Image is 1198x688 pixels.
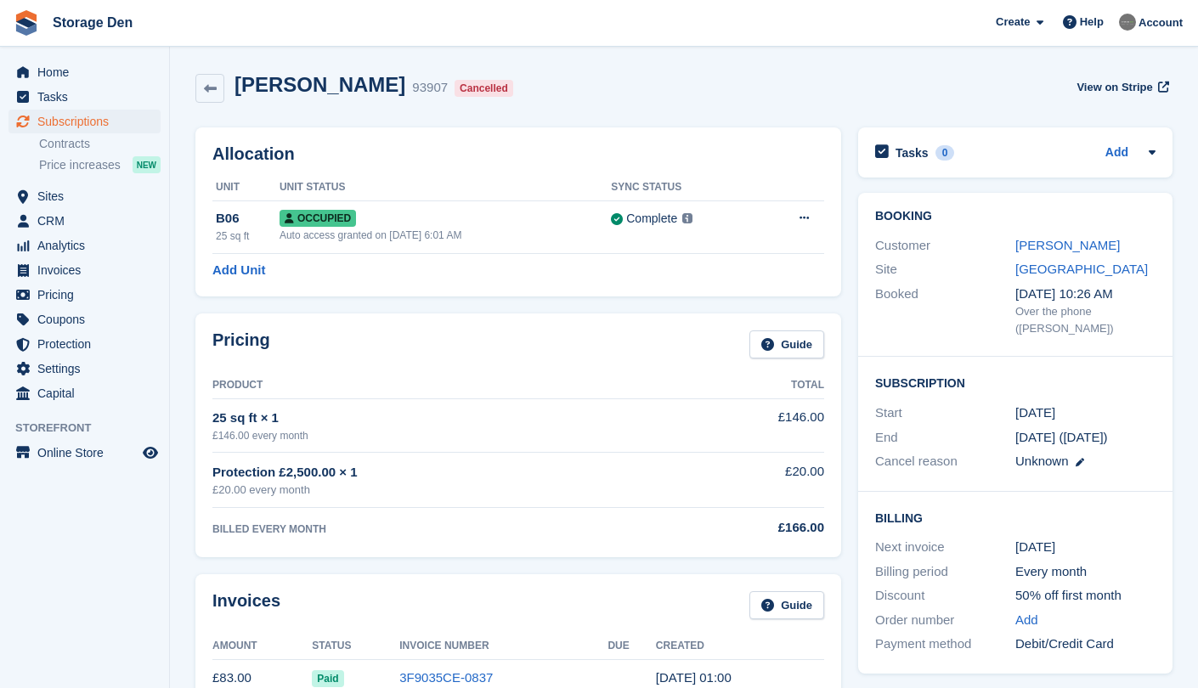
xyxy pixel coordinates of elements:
[1015,562,1156,582] div: Every month
[37,357,139,381] span: Settings
[8,184,161,208] a: menu
[1015,634,1156,654] div: Debit/Credit Card
[280,174,611,201] th: Unit Status
[875,260,1015,279] div: Site
[8,258,161,282] a: menu
[37,85,139,109] span: Tasks
[656,633,824,660] th: Created
[212,522,676,537] div: BILLED EVERY MONTH
[676,453,824,508] td: £20.00
[212,463,676,482] div: Protection £2,500.00 × 1
[1015,238,1120,252] a: [PERSON_NAME]
[37,209,139,233] span: CRM
[682,213,692,223] img: icon-info-grey-7440780725fd019a000dd9b08b2336e03edf1995a4989e88bcd33f0948082b44.svg
[749,330,824,358] a: Guide
[8,381,161,405] a: menu
[1015,430,1108,444] span: [DATE] ([DATE])
[39,136,161,152] a: Contracts
[235,73,405,96] h2: [PERSON_NAME]
[14,10,39,36] img: stora-icon-8386f47178a22dfd0bd8f6a31ec36ba5ce8667c1dd55bd0f319d3a0aa187defe.svg
[8,209,161,233] a: menu
[875,538,1015,557] div: Next invoice
[1077,79,1152,96] span: View on Stripe
[1015,454,1069,468] span: Unknown
[8,85,161,109] a: menu
[140,443,161,463] a: Preview store
[212,591,280,619] h2: Invoices
[280,210,356,227] span: Occupied
[133,156,161,173] div: NEW
[37,307,139,331] span: Coupons
[749,591,824,619] a: Guide
[39,157,121,173] span: Price increases
[37,184,139,208] span: Sites
[15,420,169,437] span: Storefront
[8,283,161,307] a: menu
[1015,403,1055,423] time: 2025-07-18 00:00:00 UTC
[1015,538,1156,557] div: [DATE]
[212,409,676,428] div: 25 sq ft × 1
[312,670,343,687] span: Paid
[1139,14,1183,31] span: Account
[8,307,161,331] a: menu
[212,144,824,164] h2: Allocation
[212,372,676,399] th: Product
[896,145,929,161] h2: Tasks
[8,357,161,381] a: menu
[212,428,676,443] div: £146.00 every month
[37,332,139,356] span: Protection
[1015,285,1156,304] div: [DATE] 10:26 AM
[8,60,161,84] a: menu
[212,174,280,201] th: Unit
[399,670,493,685] a: 3F9035CE-0837
[37,441,139,465] span: Online Store
[8,441,161,465] a: menu
[1015,611,1038,630] a: Add
[875,403,1015,423] div: Start
[996,14,1030,31] span: Create
[37,381,139,405] span: Capital
[676,398,824,452] td: £146.00
[37,283,139,307] span: Pricing
[212,330,270,358] h2: Pricing
[412,78,448,98] div: 93907
[875,428,1015,448] div: End
[37,258,139,282] span: Invoices
[280,228,611,243] div: Auto access granted on [DATE] 6:01 AM
[875,452,1015,471] div: Cancel reason
[1080,14,1104,31] span: Help
[216,209,280,228] div: B06
[39,155,161,174] a: Price increases NEW
[875,285,1015,337] div: Booked
[399,633,607,660] th: Invoice Number
[875,210,1156,223] h2: Booking
[676,518,824,538] div: £166.00
[875,374,1156,391] h2: Subscription
[212,633,312,660] th: Amount
[312,633,399,660] th: Status
[875,611,1015,630] div: Order number
[37,234,139,257] span: Analytics
[875,236,1015,256] div: Customer
[8,332,161,356] a: menu
[875,562,1015,582] div: Billing period
[656,670,732,685] time: 2025-07-18 00:00:11 UTC
[1015,586,1156,606] div: 50% off first month
[8,234,161,257] a: menu
[1070,73,1173,101] a: View on Stripe
[455,80,513,97] div: Cancelled
[607,633,655,660] th: Due
[216,228,280,244] div: 25 sq ft
[676,372,824,399] th: Total
[37,110,139,133] span: Subscriptions
[37,60,139,84] span: Home
[46,8,139,37] a: Storage Den
[626,210,677,228] div: Complete
[1119,14,1136,31] img: Brian Barbour
[1105,144,1128,163] a: Add
[8,110,161,133] a: menu
[875,634,1015,654] div: Payment method
[935,145,955,161] div: 0
[611,174,760,201] th: Sync Status
[875,509,1156,526] h2: Billing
